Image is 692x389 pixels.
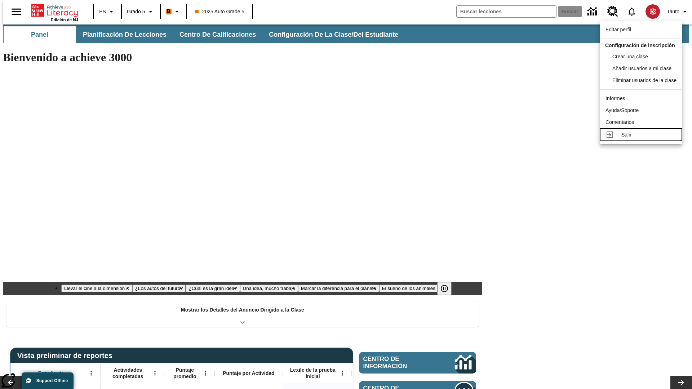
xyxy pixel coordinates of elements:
[612,66,671,71] span: Añadir usuarios a mi clase
[612,77,677,83] span: Eliminar usuarios de la clase
[605,43,675,48] span: Configuración de inscripción
[621,132,631,138] span: Salir
[605,119,634,125] span: Comentarios
[605,27,631,32] span: Editar perfil
[605,95,625,101] span: Informes
[605,107,639,113] span: Ayuda/Soporte
[612,54,648,59] span: Crear una clase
